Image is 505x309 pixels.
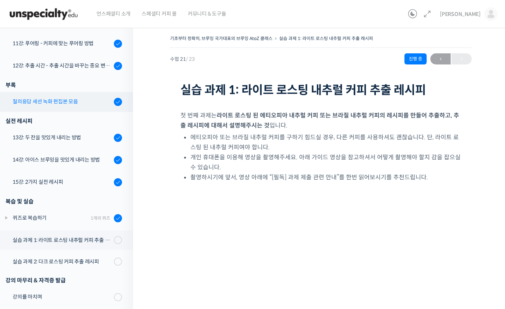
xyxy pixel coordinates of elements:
a: 기초부터 정확히, 브루잉 국가대표의 브루잉 AtoZ 클래스 [170,36,272,41]
div: 13강: 두 잔을 맛있게 내리는 방법 [13,133,112,142]
li: 에티오피아 또는 브라질 내추럴 커피를 구하기 힘드실 경우, 다른 커피를 사용하셔도 괜찮습니다. 단, 라이트 로스팅 된 내추럴 커피여야 합니다. [190,132,461,152]
strong: 라이트 로스팅 된 에티오피아 내추럴 커피 또는 브라질 내추럴 커피의 레시피를 만들어 추출하고, 추출 레시피에 대해서 설명해주시는 것 [180,112,459,129]
div: 1개의 퀴즈 [91,215,110,222]
span: [PERSON_NAME] [440,11,481,17]
p: 첫 번째 과제는 입니다. [180,110,461,130]
div: 15강: 2가지 실전 레시피 [13,178,112,186]
span: / 23 [186,56,195,62]
span: 홈 [23,246,28,252]
span: 설정 [114,246,123,252]
div: 실습 과제 1: 라이트 로스팅 내추럴 커피 추출 레시피 [13,236,112,244]
div: 진행 중 [404,53,427,64]
a: ←이전 [430,53,451,64]
a: 실습 과제 1: 라이트 로스팅 내추럴 커피 추출 레시피 [279,36,373,41]
li: 개인 휴대폰을 이용해 영상을 촬영해주세요. 아래 가이드 영상을 참고하셔서 어떻게 촬영해야 할지 감을 잡으실 수 있습니다. [190,152,461,172]
a: 설정 [95,235,142,253]
div: 복습 및 실습 [6,196,122,206]
div: 강의를 마치며 [13,293,112,301]
div: 실습 과제 2: 다크 로스팅 커피 추출 레시피 [13,257,112,266]
h1: 실습 과제 1: 라이트 로스팅 내추럴 커피 추출 레시피 [180,83,461,97]
span: 수업 21 [170,57,195,62]
span: 대화 [68,246,77,252]
span: ← [430,54,451,64]
a: 대화 [49,235,95,253]
div: 11강: 푸어링 - 커피에 맞는 푸어링 방법 [13,39,112,47]
div: 부록 [6,80,122,90]
div: 질의응답 세션 녹화 편집본 모음 [13,97,112,106]
a: 홈 [2,235,49,253]
div: 퀴즈로 복습하기 [13,214,88,222]
div: 14강: 아이스 브루잉을 맛있게 내리는 방법 [13,156,112,164]
div: 실전 레시피 [6,116,122,126]
li: 촬영하시기에 앞서, 영상 아래에 “[필독] 과제 제출 관련 안내”를 한번 읽어보시기를 추천드립니다. [190,172,461,182]
div: 12강: 추출 시간 - 추출 시간을 바꾸는 중요 변수 파헤치기 [13,62,112,70]
div: 강의 마무리 & 자격증 발급 [6,275,122,285]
